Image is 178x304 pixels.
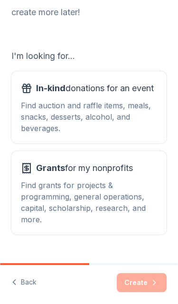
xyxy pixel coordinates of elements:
button: In-kinddonations for an eventFind auction and raffle items, meals, snacks, desserts, alcohol, and... [11,71,167,143]
button: Back [11,273,37,293]
span: In-kind [36,83,66,93]
div: Find grants for projects & programming, general operations, capital, scholarship, research, and m... [21,180,157,225]
div: Find auction and raffle items, meals, snacks, desserts, alcohol, and beverages. [21,100,157,134]
span: donations for an event [36,81,154,96]
span: Grants [36,163,65,173]
span: for my nonprofits [36,161,133,176]
div: I'm looking for... [11,48,167,64]
button: Grantsfor my nonprofitsFind grants for projects & programming, general operations, capital, schol... [11,151,167,235]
